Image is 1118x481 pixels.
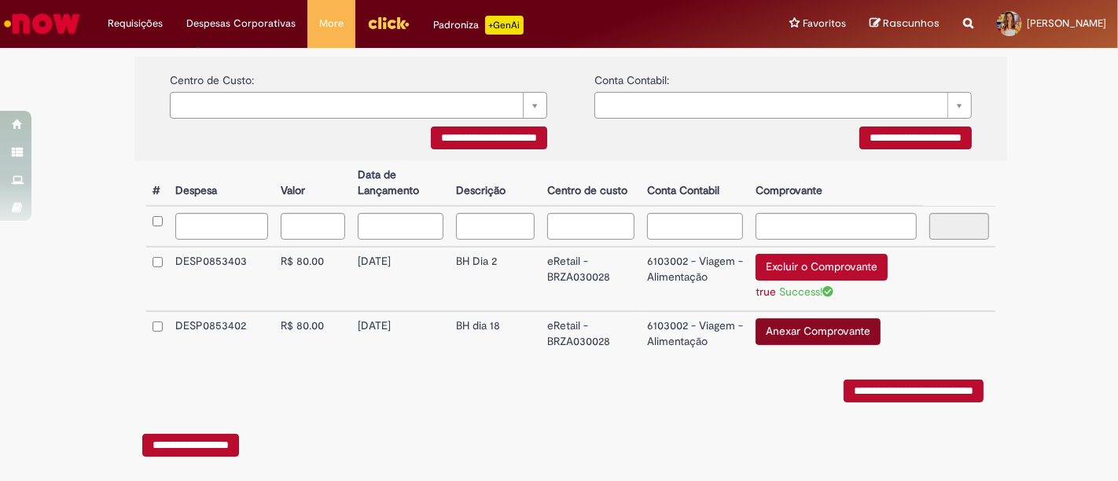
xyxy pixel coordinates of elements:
[749,247,923,311] td: Excluir o Comprovante true Success!
[749,161,923,206] th: Comprovante
[749,311,923,356] td: Anexar Comprovante
[1027,17,1106,30] span: [PERSON_NAME]
[641,311,749,356] td: 6103002 - Viagem - Alimentação
[169,247,274,311] td: DESP0853403
[170,64,254,88] label: Centro de Custo:
[186,16,296,31] span: Despesas Corporativas
[803,16,846,31] span: Favoritos
[433,16,524,35] div: Padroniza
[641,161,749,206] th: Conta Contabil
[351,247,451,311] td: [DATE]
[351,161,451,206] th: Data de Lançamento
[450,161,541,206] th: Descrição
[169,311,274,356] td: DESP0853402
[274,247,351,311] td: R$ 80.00
[146,18,995,50] h1: Despesas
[485,16,524,35] p: +GenAi
[108,16,163,31] span: Requisições
[274,161,351,206] th: Valor
[594,92,972,119] a: Limpar campo {0}
[450,311,541,356] td: BH dia 18
[367,11,410,35] img: click_logo_yellow_360x200.png
[883,16,940,31] span: Rascunhos
[170,92,547,119] a: Limpar campo {0}
[779,285,833,299] span: Success!
[594,64,669,88] label: Conta Contabil:
[274,311,351,356] td: R$ 80.00
[541,161,641,206] th: Centro de custo
[146,161,169,206] th: #
[756,254,888,281] button: Excluir o Comprovante
[351,311,451,356] td: [DATE]
[756,318,881,345] button: Anexar Comprovante
[169,161,274,206] th: Despesa
[319,16,344,31] span: More
[641,247,749,311] td: 6103002 - Viagem - Alimentação
[870,17,940,31] a: Rascunhos
[2,8,83,39] img: ServiceNow
[756,285,776,299] a: true
[541,311,641,356] td: eRetail - BRZA030028
[541,247,641,311] td: eRetail - BRZA030028
[450,247,541,311] td: BH Dia 2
